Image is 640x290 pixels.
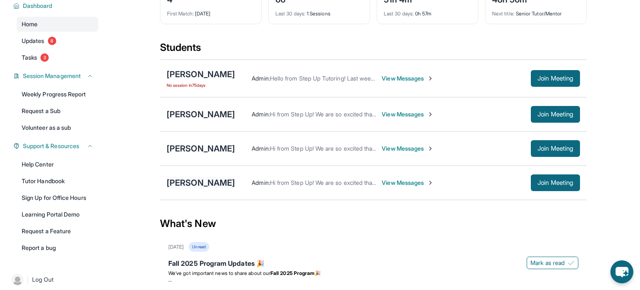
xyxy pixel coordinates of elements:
[17,87,98,102] a: Weekly Progress Report
[531,106,580,123] button: Join Meeting
[531,174,580,191] button: Join Meeting
[17,157,98,172] a: Help Center
[17,50,98,65] a: Tasks3
[23,142,79,150] span: Support & Resources
[167,108,235,120] div: [PERSON_NAME]
[40,53,49,62] span: 3
[8,270,98,289] a: |Log Out
[384,5,471,17] div: 0h 57m
[168,270,270,276] span: We’ve got important news to share about our
[252,75,270,82] span: Admin :
[23,2,52,10] span: Dashboard
[492,5,580,17] div: Senior Tutor/Mentor
[17,103,98,119] a: Request a Sub
[167,82,235,88] span: No session in 75 days
[22,20,37,28] span: Home
[315,270,321,276] span: 🎉
[22,53,37,62] span: Tasks
[27,275,29,285] span: |
[23,72,81,80] span: Session Management
[384,10,414,17] span: Last 30 days :
[252,111,270,118] span: Admin :
[189,242,209,252] div: Unread
[17,224,98,239] a: Request a Feature
[382,179,434,187] span: View Messages
[252,145,270,152] span: Admin :
[531,70,580,87] button: Join Meeting
[427,75,434,82] img: Chevron-Right
[531,140,580,157] button: Join Meeting
[17,33,98,48] a: Updates8
[167,177,235,189] div: [PERSON_NAME]
[382,110,434,119] span: View Messages
[275,5,363,17] div: 1 Sessions
[537,180,573,185] span: Join Meeting
[427,179,434,186] img: Chevron-Right
[48,37,56,45] span: 8
[167,143,235,154] div: [PERSON_NAME]
[527,257,578,269] button: Mark as read
[12,274,23,285] img: user-img
[17,120,98,135] a: Volunteer as a sub
[530,259,565,267] span: Mark as read
[492,10,515,17] span: Next title :
[427,145,434,152] img: Chevron-Right
[382,74,434,83] span: View Messages
[17,190,98,205] a: Sign Up for Office Hours
[427,111,434,118] img: Chevron-Right
[168,258,578,270] div: Fall 2025 Program Updates 🎉
[252,179,270,186] span: Admin :
[17,207,98,222] a: Learning Portal Demo
[32,275,54,284] span: Log Out
[270,270,315,276] strong: Fall 2025 Program
[22,37,45,45] span: Updates
[20,72,93,80] button: Session Management
[17,174,98,189] a: Tutor Handbook
[167,68,235,80] div: [PERSON_NAME]
[167,5,255,17] div: [DATE]
[537,76,573,81] span: Join Meeting
[537,112,573,117] span: Join Meeting
[610,260,633,283] button: chat-button
[17,17,98,32] a: Home
[568,260,575,266] img: Mark as read
[167,10,194,17] span: First Match :
[20,2,93,10] button: Dashboard
[168,244,184,250] div: [DATE]
[160,205,587,242] div: What's New
[17,240,98,255] a: Report a bug
[275,10,305,17] span: Last 30 days :
[160,41,587,59] div: Students
[20,142,93,150] button: Support & Resources
[382,144,434,153] span: View Messages
[537,146,573,151] span: Join Meeting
